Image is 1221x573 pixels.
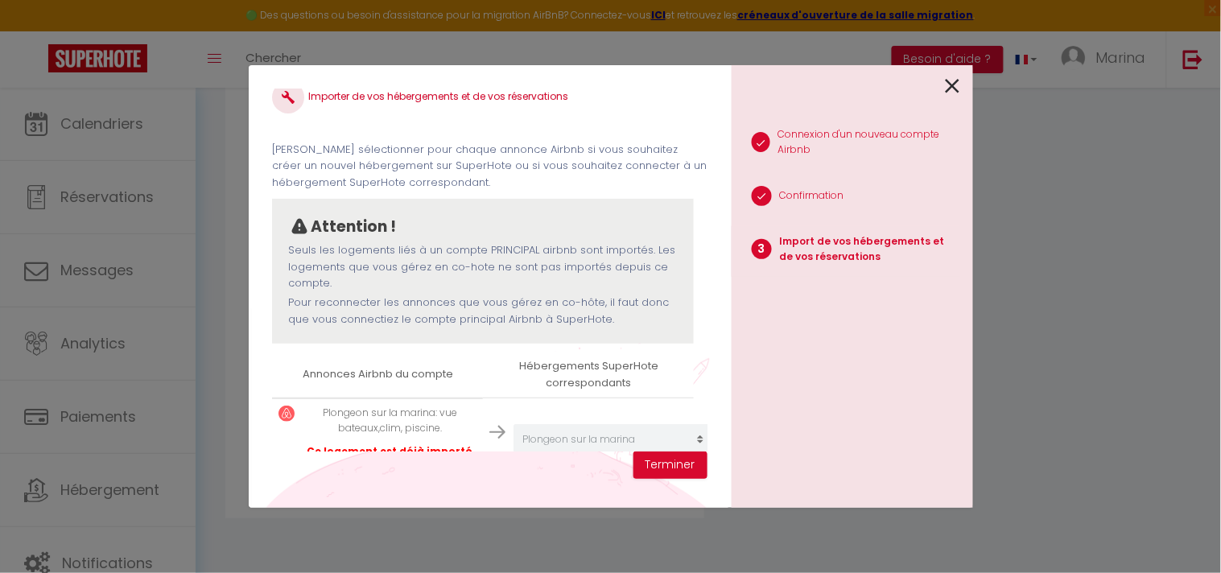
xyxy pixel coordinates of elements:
[311,215,396,239] p: Attention !
[778,127,960,158] p: Connexion d'un nouveau compte Airbnb
[272,352,483,398] th: Annonces Airbnb du compte
[752,239,772,259] span: 3
[288,242,678,291] p: Seuls les logements liés à un compte PRINCIPAL airbnb sont importés. Les logements que vous gérez...
[303,444,476,475] p: Ce logement est déjà importé sur SuperHote
[633,451,707,479] button: Terminer
[483,352,694,398] th: Hébergements SuperHote correspondants
[272,81,707,113] h4: Importer de vos hébergements et de vos réservations
[13,6,61,55] button: Ouvrir le widget de chat LiveChat
[780,234,960,265] p: Import de vos hébergements et de vos réservations
[272,142,707,191] p: [PERSON_NAME] sélectionner pour chaque annonce Airbnb si vous souhaitez créer un nouvel hébergeme...
[303,406,476,436] p: Plongeon sur la marina: vue bateaux,clim, piscine.
[288,295,678,328] p: Pour reconnecter les annonces que vous gérez en co-hôte, il faut donc que vous connectiez le comp...
[780,188,844,204] p: Confirmation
